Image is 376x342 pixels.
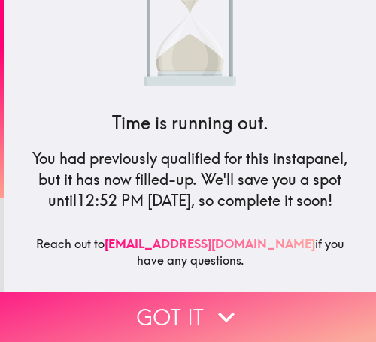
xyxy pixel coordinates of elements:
h6: Reach out to if you have any questions. [22,235,359,281]
h5: You had previously qualified for this instapanel, but it has now filled-up. We'll save you a spot... [22,148,359,211]
span: 12:52 PM [DATE] [77,191,191,210]
a: [EMAIL_ADDRESS][DOMAIN_NAME] [105,236,315,251]
h4: Time is running out. [112,110,268,136]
